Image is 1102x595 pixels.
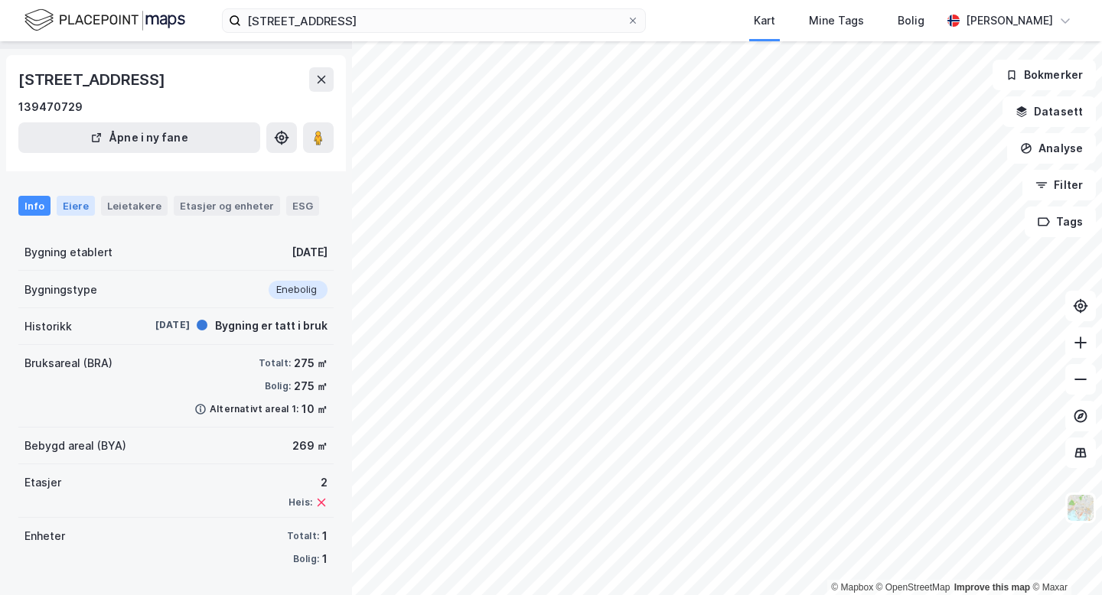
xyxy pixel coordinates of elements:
[289,496,312,509] div: Heis:
[302,400,328,418] div: 10 ㎡
[24,7,185,34] img: logo.f888ab2527a4732fd821a326f86c7f29.svg
[259,357,291,369] div: Totalt:
[24,437,126,455] div: Bebygd areal (BYA)
[18,122,260,153] button: Åpne i ny fane
[294,377,328,395] div: 275 ㎡
[210,403,298,415] div: Alternativt areal 1:
[129,318,190,332] div: [DATE]
[293,553,319,565] div: Bolig:
[1025,522,1102,595] iframe: Chat Widget
[322,527,328,545] div: 1
[754,11,775,30] div: Kart
[18,67,168,92] div: [STREET_ADDRESS]
[57,196,95,216] div: Eiere
[24,527,65,545] div: Enheter
[1022,170,1096,200] button: Filter
[954,582,1030,593] a: Improve this map
[265,380,291,392] div: Bolig:
[1066,493,1095,522] img: Z
[1025,206,1096,237] button: Tags
[18,196,51,216] div: Info
[1025,522,1102,595] div: Kontrollprogram for chat
[241,9,627,32] input: Søk på adresse, matrikkel, gårdeiere, leietakere eller personer
[286,196,319,216] div: ESG
[287,530,319,542] div: Totalt:
[322,550,328,568] div: 1
[294,354,328,372] div: 275 ㎡
[966,11,1053,30] div: [PERSON_NAME]
[24,243,112,262] div: Bygning etablert
[215,317,328,335] div: Bygning er tatt i bruk
[876,582,950,593] a: OpenStreetMap
[292,437,328,455] div: 269 ㎡
[1003,96,1096,127] button: Datasett
[898,11,924,30] div: Bolig
[289,473,328,492] div: 2
[831,582,873,593] a: Mapbox
[101,196,168,216] div: Leietakere
[1007,133,1096,164] button: Analyse
[24,317,72,336] div: Historikk
[18,98,83,116] div: 139470729
[24,354,112,372] div: Bruksareal (BRA)
[993,60,1096,90] button: Bokmerker
[180,199,274,213] div: Etasjer og enheter
[809,11,864,30] div: Mine Tags
[24,473,61,492] div: Etasjer
[24,281,97,299] div: Bygningstype
[292,243,328,262] div: [DATE]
